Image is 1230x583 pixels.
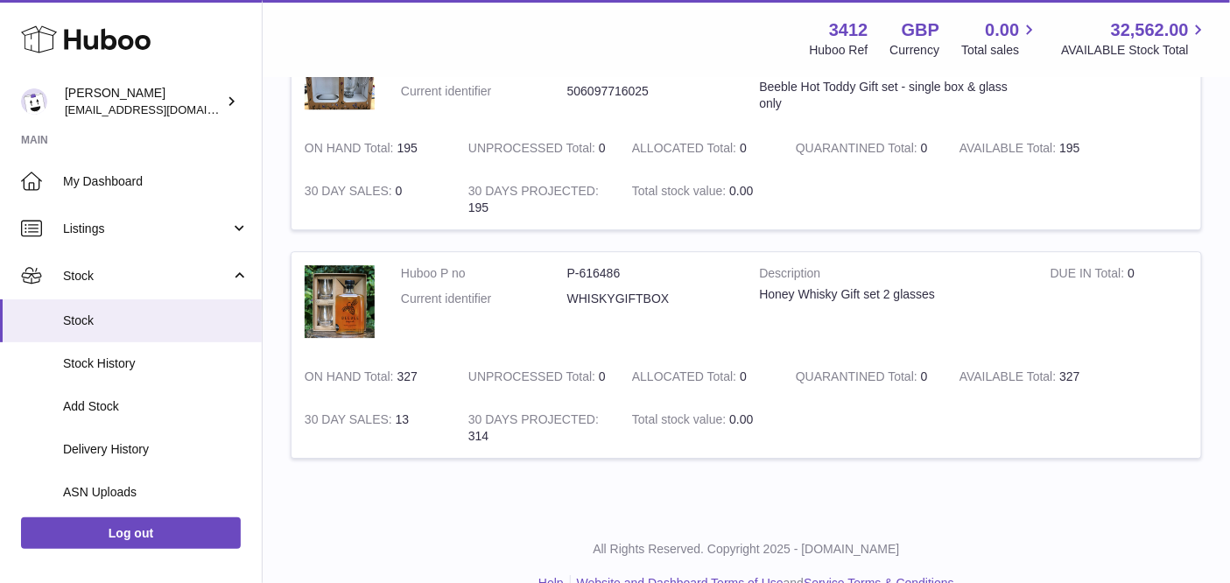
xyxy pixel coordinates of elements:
img: product image [305,58,375,109]
span: 0.00 [986,18,1020,42]
a: 0.00 Total sales [961,18,1039,59]
strong: AVAILABLE Total [959,369,1059,388]
a: 32,562.00 AVAILABLE Stock Total [1061,18,1209,59]
span: Delivery History [63,441,249,458]
span: 32,562.00 [1111,18,1189,42]
strong: Description [760,265,1024,286]
td: 0 [619,355,783,398]
strong: ON HAND Total [305,369,397,388]
dd: 506097716025 [567,83,734,100]
p: All Rights Reserved. Copyright 2025 - [DOMAIN_NAME] [277,541,1216,558]
span: 0 [921,141,928,155]
div: Currency [890,42,940,59]
td: 327 [946,355,1110,398]
td: 0 [455,127,619,170]
td: 0 [619,127,783,170]
dd: WHISKYGIFTBOX [567,291,734,307]
span: Stock [63,313,249,329]
img: product image [305,265,375,338]
strong: QUARANTINED Total [796,369,921,388]
div: Huboo Ref [810,42,868,59]
td: 314 [455,398,619,458]
span: AVAILABLE Stock Total [1061,42,1209,59]
span: Stock History [63,355,249,372]
strong: Total stock value [632,412,729,431]
td: 195 [946,127,1110,170]
strong: UNPROCESSED Total [468,369,599,388]
div: Honey Whisky Gift set 2 glasses [760,286,1024,303]
td: 0 [1037,252,1201,355]
dd: P-616486 [567,265,734,282]
span: ASN Uploads [63,484,249,501]
span: 0 [921,369,928,383]
strong: AVAILABLE Total [959,141,1059,159]
dt: Current identifier [401,291,567,307]
span: Listings [63,221,230,237]
td: 0 [292,170,455,229]
strong: UNPROCESSED Total [468,141,599,159]
strong: DUE IN Total [1051,266,1128,284]
td: 195 [455,170,619,229]
strong: 30 DAY SALES [305,184,396,202]
dt: Huboo P no [401,265,567,282]
strong: ALLOCATED Total [632,141,740,159]
strong: QUARANTINED Total [796,141,921,159]
div: [PERSON_NAME] [65,85,222,118]
td: 0 [1037,45,1201,127]
strong: ON HAND Total [305,141,397,159]
strong: 3412 [829,18,868,42]
span: 0.00 [729,184,753,198]
img: info@beeble.buzz [21,88,47,115]
td: 195 [292,127,455,170]
span: My Dashboard [63,173,249,190]
strong: Total stock value [632,184,729,202]
td: 0 [455,355,619,398]
strong: 30 DAY SALES [305,412,396,431]
a: Log out [21,517,241,549]
span: [EMAIL_ADDRESS][DOMAIN_NAME] [65,102,257,116]
span: Add Stock [63,398,249,415]
strong: 30 DAYS PROJECTED [468,412,599,431]
dt: Current identifier [401,83,567,100]
td: 327 [292,355,455,398]
span: 0.00 [729,412,753,426]
td: 13 [292,398,455,458]
span: Stock [63,268,230,284]
strong: GBP [902,18,939,42]
span: Total sales [961,42,1039,59]
strong: ALLOCATED Total [632,369,740,388]
div: Beeble Hot Toddy Gift set - single box & glass only [760,79,1024,112]
strong: 30 DAYS PROJECTED [468,184,599,202]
